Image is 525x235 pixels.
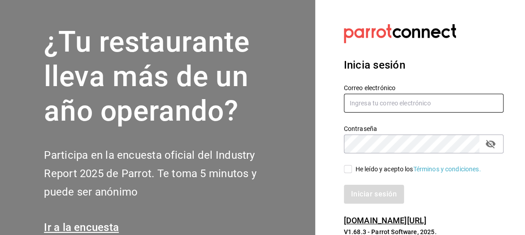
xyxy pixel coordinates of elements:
div: He leído y acepto los [356,165,481,174]
button: passwordField [483,136,498,152]
h2: Participa en la encuesta oficial del Industry Report 2025 de Parrot. Te toma 5 minutos y puede se... [44,146,286,201]
h1: ¿Tu restaurante lleva más de un año operando? [44,25,286,128]
h3: Inicia sesión [344,57,503,73]
label: Contraseña [344,126,503,132]
a: Ir a la encuesta [44,221,119,234]
input: Ingresa tu correo electrónico [344,94,503,113]
a: Términos y condiciones. [413,165,481,173]
label: Correo electrónico [344,85,503,91]
a: [DOMAIN_NAME][URL] [344,216,426,225]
